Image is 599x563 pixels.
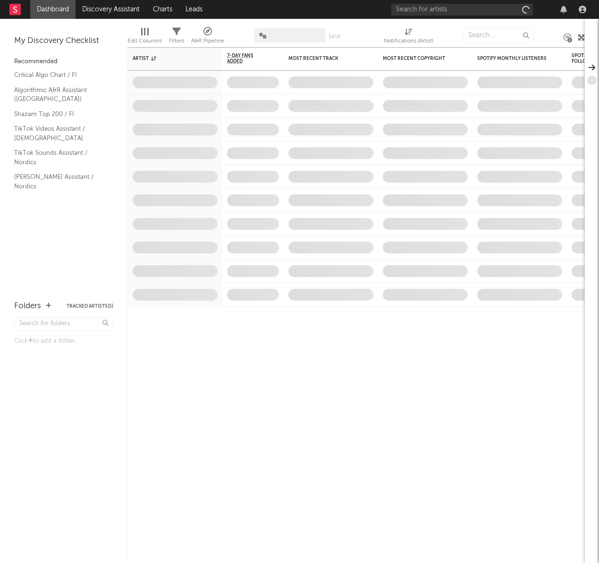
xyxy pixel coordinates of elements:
div: Spotify Monthly Listeners [477,56,548,61]
div: Filters [169,24,184,51]
a: Shazam Top 200 / FI [14,109,104,119]
div: My Discovery Checklist [14,35,113,47]
div: Artist [133,56,203,61]
div: Edit Columns [127,24,162,51]
a: TikTok Videos Assistant / [DEMOGRAPHIC_DATA] [14,124,104,143]
a: Algorithmic A&R Assistant ([GEOGRAPHIC_DATA]) [14,85,104,104]
div: Click to add a folder. [14,336,113,347]
button: Tracked Artists(5) [67,304,113,309]
div: Edit Columns [127,35,162,47]
div: A&R Pipeline [191,35,224,47]
div: Most Recent Track [288,56,359,61]
div: Recommended [14,56,113,67]
div: Notifications (Artist) [384,24,433,51]
button: Save [329,34,341,39]
a: [PERSON_NAME] Assistant / Nordics [14,172,104,191]
div: Most Recent Copyright [383,56,454,61]
span: 7-Day Fans Added [227,53,265,64]
div: Notifications (Artist) [384,35,433,47]
input: Search... [463,28,534,42]
div: A&R Pipeline [191,24,224,51]
a: Critical Algo Chart / FI [14,70,104,80]
div: Folders [14,301,41,312]
a: TikTok Sounds Assistant / Nordics [14,148,104,167]
div: Filters [169,35,184,47]
input: Search for folders... [14,317,113,331]
input: Search for artists [391,4,533,16]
